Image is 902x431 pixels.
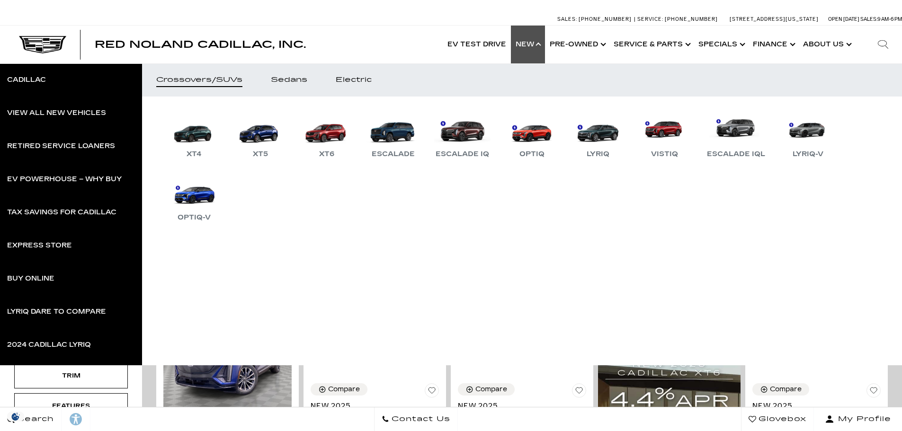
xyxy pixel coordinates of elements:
[828,16,859,22] span: Open [DATE]
[365,111,421,160] a: Escalade
[311,401,439,420] a: New 2025Cadillac LYRIQ Luxury 2
[367,149,420,160] div: Escalade
[646,149,683,160] div: VISTIQ
[425,383,439,401] button: Save Vehicle
[14,363,128,388] div: TrimTrim
[374,407,458,431] a: Contact Us
[328,385,360,394] div: Compare
[634,17,720,22] a: Service: [PHONE_NUMBER]
[7,176,122,183] div: EV Powerhouse – Why Buy
[637,16,663,22] span: Service:
[14,393,128,419] div: FeaturesFeatures
[866,383,881,401] button: Save Vehicle
[166,111,223,160] a: XT4
[702,111,770,160] a: Escalade IQL
[298,111,355,160] a: XT6
[314,149,339,160] div: XT6
[579,16,632,22] span: [PHONE_NUMBER]
[748,26,798,63] a: Finance
[47,401,95,411] div: Features
[173,212,215,223] div: OPTIQ-V
[515,149,549,160] div: OPTIQ
[142,63,257,97] a: Crossovers/SUVs
[458,383,515,396] button: Compare Vehicle
[431,149,494,160] div: Escalade IQ
[572,383,586,401] button: Save Vehicle
[475,385,507,394] div: Compare
[694,26,748,63] a: Specials
[248,149,273,160] div: XT5
[7,242,72,249] div: Express Store
[311,383,367,396] button: Compare Vehicle
[7,110,106,116] div: View All New Vehicles
[788,149,828,160] div: LYRIQ-V
[503,111,560,160] a: OPTIQ
[756,413,806,426] span: Glovebox
[7,308,106,315] div: LYRIQ Dare to Compare
[7,209,116,216] div: Tax Savings for Cadillac
[7,275,54,282] div: Buy Online
[336,77,372,83] div: Electric
[15,413,54,426] span: Search
[511,26,545,63] a: New
[458,401,579,411] span: New 2025
[95,40,306,49] a: Red Noland Cadillac, Inc.
[834,413,891,426] span: My Profile
[232,111,289,160] a: XT5
[19,36,66,54] img: Cadillac Dark Logo with Cadillac White Text
[752,401,874,411] span: New 2025
[730,16,819,22] a: [STREET_ADDRESS][US_STATE]
[798,26,855,63] a: About Us
[7,342,91,348] div: 2024 Cadillac LYRIQ
[557,16,577,22] span: Sales:
[877,16,902,22] span: 9 AM-6 PM
[5,412,27,422] section: Click to Open Cookie Consent Modal
[741,407,814,431] a: Glovebox
[770,385,802,394] div: Compare
[557,17,634,22] a: Sales: [PHONE_NUMBER]
[271,77,307,83] div: Sedans
[752,401,881,420] a: New 2025Cadillac LYRIQ Sport 2
[47,370,95,381] div: Trim
[311,401,432,411] span: New 2025
[7,77,46,83] div: Cadillac
[582,149,614,160] div: LYRIQ
[609,26,694,63] a: Service & Parts
[814,407,902,431] button: Open user profile menu
[665,16,718,22] span: [PHONE_NUMBER]
[458,401,586,420] a: New 2025Cadillac LYRIQ Luxury 2
[322,63,386,97] a: Electric
[752,383,809,396] button: Compare Vehicle
[156,77,242,83] div: Crossovers/SUVs
[570,111,626,160] a: LYRIQ
[257,63,322,97] a: Sedans
[7,143,115,150] div: Retired Service Loaners
[95,39,306,50] span: Red Noland Cadillac, Inc.
[779,111,836,160] a: LYRIQ-V
[389,413,450,426] span: Contact Us
[636,111,693,160] a: VISTIQ
[443,26,511,63] a: EV Test Drive
[702,149,770,160] div: Escalade IQL
[860,16,877,22] span: Sales:
[5,412,27,422] img: Opt-Out Icon
[166,174,223,223] a: OPTIQ-V
[431,111,494,160] a: Escalade IQ
[182,149,206,160] div: XT4
[545,26,609,63] a: Pre-Owned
